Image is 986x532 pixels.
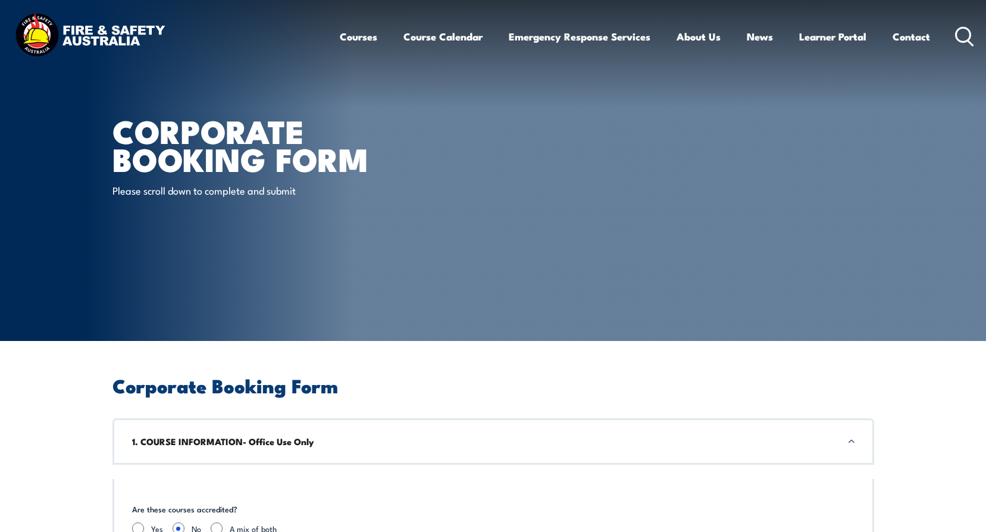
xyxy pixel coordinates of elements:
p: Please scroll down to complete and submit [112,183,330,197]
a: Course Calendar [403,21,483,52]
h3: 1. COURSE INFORMATION- Office Use Only [132,435,854,448]
a: Contact [893,21,930,52]
h1: Corporate Booking Form [112,117,406,172]
a: Courses [340,21,377,52]
legend: Are these courses accredited? [132,503,237,515]
div: 1. COURSE INFORMATION- Office Use Only [112,418,874,465]
h2: Corporate Booking Form [112,377,874,393]
a: About Us [677,21,721,52]
a: News [747,21,773,52]
a: Learner Portal [799,21,866,52]
a: Emergency Response Services [509,21,650,52]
